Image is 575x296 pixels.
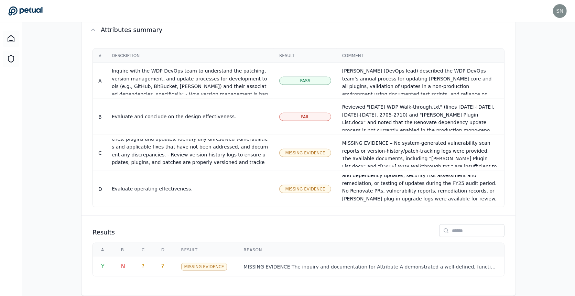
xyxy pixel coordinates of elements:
a: Dashboard [3,31,19,47]
div: [PERSON_NAME] (DevOps lead) described the WDP DevOps team's annual process for updating [PERSON_N... [342,67,499,161]
span: Pass [300,78,311,84]
div: MISSING EVIDENCE – No system-generated vulnerability scan reports or version-history/patch-tracki... [342,139,499,194]
th: Result [173,243,236,257]
div: Observe the vulnerability scans to validate the following regarding development tool updates: - D... [112,112,268,174]
td: D [93,171,106,207]
th: Description [106,49,274,63]
th: Comment [337,49,504,63]
span: ? [161,263,164,270]
div: Evaluate and conclude on the design effectiveness. [112,113,268,121]
th: Reason [235,243,504,257]
th: Result [274,49,337,63]
td: A [93,63,106,99]
a: Go to Dashboard [8,6,43,16]
p: MISSING EVIDENCE The inquiry and documentation for Attribute A demonstrated a well-defined, funct... [243,264,496,270]
div: Evaluate operating effectiveness. [112,185,268,193]
span: Fail [301,114,309,120]
th: # [93,49,106,63]
a: SOC [3,51,19,67]
span: ? [142,263,145,270]
th: B [113,243,133,257]
span: Missing Evidence [285,150,325,156]
h2: Attributes summary [101,25,163,35]
span: Y [101,263,105,270]
th: D [153,243,173,257]
td: B [93,99,106,135]
div: Missing Evidence [181,263,227,271]
td: C [93,135,106,171]
th: C [133,243,153,257]
th: A [93,243,113,257]
div: Inquire with the WDP DevOps team to understand the patching, version management, and update proce... [112,67,268,130]
button: Attributes summary [82,20,516,40]
span: Missing Evidence [285,186,325,192]
h2: Results [93,228,115,237]
div: Reviewed "[DATE] WDP Walk-through.txt" (lines [DATE]-[DATE], [DATE]-[DATE], 2705-2710) and "[PERS... [342,103,499,197]
span: N [121,263,125,270]
img: snir+workday@petual.ai [553,4,567,18]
